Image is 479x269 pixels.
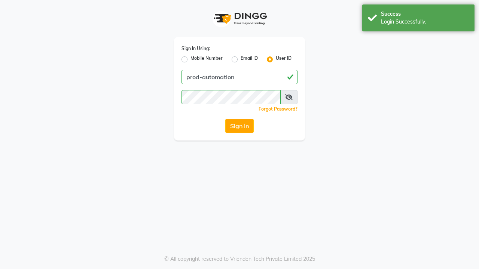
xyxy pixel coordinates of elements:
[259,106,298,112] a: Forgot Password?
[241,55,258,64] label: Email ID
[210,7,269,30] img: logo1.svg
[181,90,281,104] input: Username
[276,55,292,64] label: User ID
[225,119,254,133] button: Sign In
[181,45,210,52] label: Sign In Using:
[381,18,469,26] div: Login Successfully.
[181,70,298,84] input: Username
[190,55,223,64] label: Mobile Number
[381,10,469,18] div: Success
